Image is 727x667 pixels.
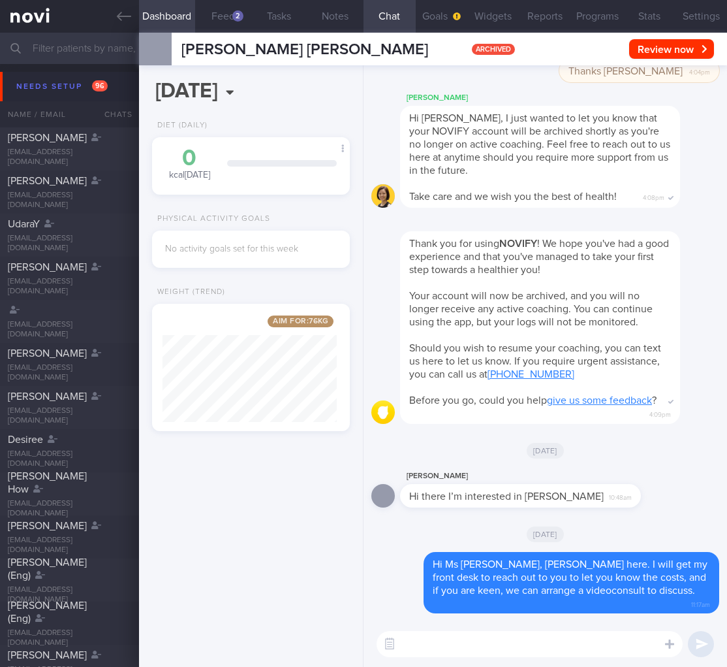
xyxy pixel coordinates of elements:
span: 4:04pm [689,65,710,77]
span: Before you go, could you help ? [409,395,657,406]
span: Take care and we wish you the best of health! [409,191,617,202]
div: kcal [DATE] [165,147,214,182]
a: [PHONE_NUMBER] [487,369,574,380]
span: 11:17am [691,597,710,610]
div: [EMAIL_ADDRESS][DOMAIN_NAME] [8,406,131,426]
strong: NOVIFY [499,238,537,249]
span: UdaraY [8,219,40,229]
span: archived [472,44,515,55]
span: Should you wish to resume your coaching, you can text us here to let us know. If you require urge... [409,343,661,380]
div: [PERSON_NAME] [400,468,680,484]
div: [EMAIL_ADDRESS][DOMAIN_NAME] [8,320,131,340]
span: Aim for: 76 kg [268,316,333,327]
div: [EMAIL_ADDRESS][DOMAIN_NAME] [8,191,131,210]
span: Hi there I’m interested in [PERSON_NAME] [409,491,604,502]
span: [PERSON_NAME] [8,262,87,272]
div: 2 [232,10,243,22]
div: 0 [165,147,214,170]
a: give us some feedback [547,395,652,406]
span: [PERSON_NAME] [8,348,87,359]
span: [PERSON_NAME] [8,521,87,531]
div: [EMAIL_ADDRESS][DOMAIN_NAME] [8,628,131,648]
span: [DATE] [527,527,564,542]
span: [PERSON_NAME] [PERSON_NAME] [181,42,428,57]
span: [PERSON_NAME] [8,391,87,402]
div: Physical Activity Goals [152,214,270,224]
span: [PERSON_NAME] [8,133,87,143]
span: [DATE] [527,443,564,459]
span: [PERSON_NAME] [8,176,87,186]
div: Weight (Trend) [152,287,225,297]
div: [EMAIL_ADDRESS][DOMAIN_NAME] [8,585,131,605]
div: No activity goals set for this week [165,244,337,255]
span: Thank you for using ! We hope you've had a good experience and that you've managed to take your f... [409,238,669,275]
span: Desiree [8,434,43,445]
div: Diet (Daily) [152,121,208,131]
div: [EMAIL_ADDRESS][DOMAIN_NAME] [8,499,131,519]
span: Your account will now be archived, and you will no longer receive any active coaching. You can co... [409,291,653,327]
span: [PERSON_NAME] (Eng) [8,600,87,624]
div: Chats [87,101,139,127]
div: [EMAIL_ADDRESS][DOMAIN_NAME] [8,449,131,469]
span: Hi [PERSON_NAME], I just wanted to let you know that your NOVIFY account will be archived shortly... [409,113,670,176]
span: 4:09pm [649,407,671,419]
span: [PERSON_NAME] (Eng) [8,557,87,581]
div: Needs setup [13,78,111,95]
span: Hi Ms [PERSON_NAME], [PERSON_NAME] here. I will get my front desk to reach out to you to let you ... [433,559,707,596]
span: [PERSON_NAME] How [8,471,87,495]
div: [EMAIL_ADDRESS][DOMAIN_NAME] [8,363,131,383]
span: Thanks [PERSON_NAME] [568,66,683,76]
div: [EMAIL_ADDRESS][DOMAIN_NAME] [8,148,131,167]
span: [PERSON_NAME] [8,650,87,660]
span: 96 [92,80,108,91]
div: [PERSON_NAME] [400,90,719,106]
span: 10:48am [609,490,632,502]
div: [EMAIL_ADDRESS][DOMAIN_NAME] [8,234,131,253]
div: [EMAIL_ADDRESS][DOMAIN_NAME] [8,277,131,297]
button: Review now [629,39,714,59]
div: [EMAIL_ADDRESS][DOMAIN_NAME] [8,536,131,555]
span: 4:08pm [643,190,664,203]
